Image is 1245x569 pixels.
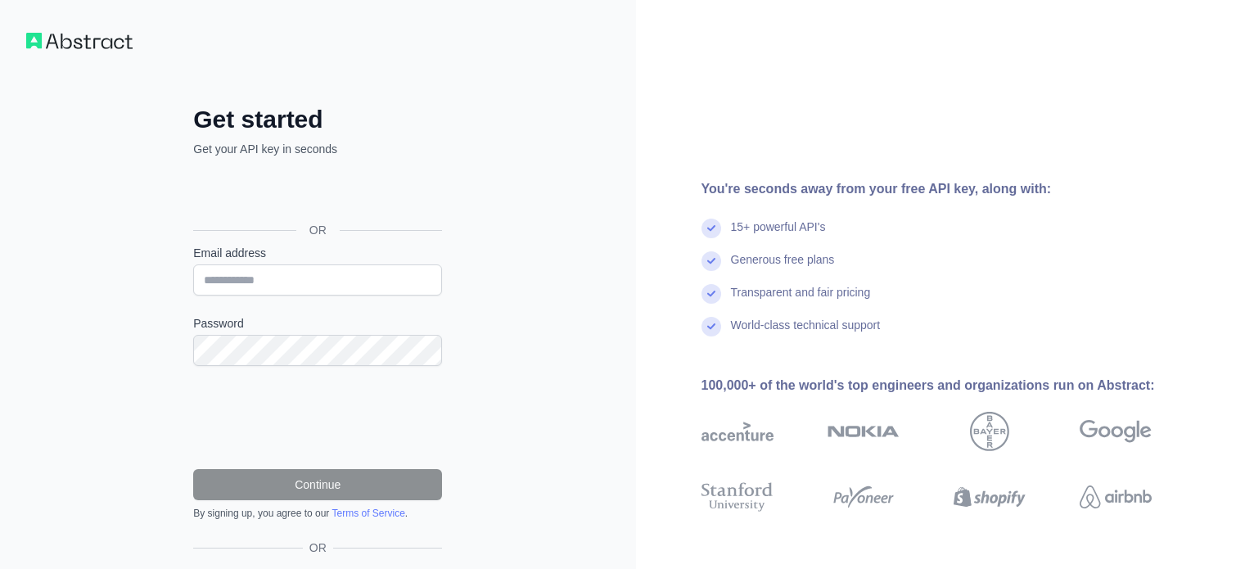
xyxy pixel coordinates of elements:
img: check mark [701,251,721,271]
div: By signing up, you agree to our . [193,507,442,520]
div: Generous free plans [731,251,835,284]
img: payoneer [828,479,900,515]
p: Get your API key in seconds [193,141,442,157]
img: google [1080,412,1152,451]
div: Transparent and fair pricing [731,284,871,317]
img: check mark [701,317,721,336]
div: World-class technical support [731,317,881,350]
label: Password [193,315,442,332]
span: OR [296,222,340,238]
span: OR [303,540,333,556]
img: bayer [970,412,1009,451]
img: check mark [701,219,721,238]
iframe: reCAPTCHA [193,386,442,449]
img: check mark [701,284,721,304]
img: accenture [701,412,774,451]
h2: Get started [193,105,442,134]
img: nokia [828,412,900,451]
button: Continue [193,469,442,500]
label: Email address [193,245,442,261]
div: 15+ powerful API's [731,219,826,251]
img: shopify [954,479,1026,515]
div: 100,000+ of the world's top engineers and organizations run on Abstract: [701,376,1204,395]
div: You're seconds away from your free API key, along with: [701,179,1204,199]
iframe: Sign in with Google Button [185,175,447,211]
img: airbnb [1080,479,1152,515]
img: Workflow [26,33,133,49]
img: stanford university [701,479,774,515]
a: Terms of Service [332,508,404,519]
